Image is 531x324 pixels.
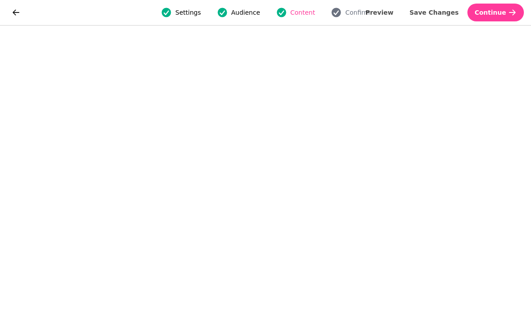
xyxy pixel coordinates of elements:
button: go back [7,4,25,21]
span: Audience [231,8,260,17]
button: Save Changes [402,4,466,21]
span: Confirm [345,8,370,17]
span: Settings [175,8,201,17]
span: Preview [366,9,394,16]
span: Content [290,8,315,17]
span: Continue [475,9,506,16]
button: Preview [358,4,401,21]
button: Continue [467,4,524,21]
span: Save Changes [410,9,459,16]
